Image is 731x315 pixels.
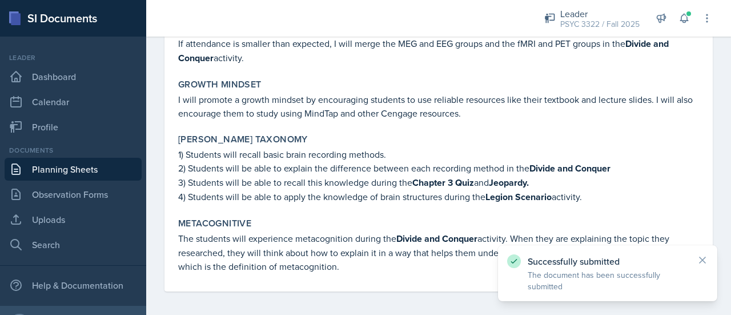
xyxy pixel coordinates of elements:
a: Observation Forms [5,183,142,206]
label: [PERSON_NAME] Taxonomy [178,134,308,145]
strong: Divide and Conquer [396,232,477,245]
div: Leader [5,53,142,63]
p: 2) Students will be able to explain the difference between each recording method in the [178,161,699,176]
p: The students will experience metacognition during the activity. When they are explaining the topi... [178,232,699,273]
p: I will promote a growth mindset by encouraging students to use reliable resources like their text... [178,93,699,120]
strong: Legion Scenario [485,190,552,204]
div: Documents [5,145,142,155]
p: 4) Students will be able to apply the knowledge of brain structures during the activity. [178,190,699,204]
div: Help & Documentation [5,274,142,297]
a: Search [5,233,142,256]
strong: Jeopardy. [489,176,529,189]
div: PSYC 3322 / Fall 2025 [560,18,640,30]
strong: Chapter 3 Quiz [412,176,474,189]
p: If attendance is smaller than expected, I will merge the MEG and EEG groups and the fMRI and PET ... [178,37,699,65]
p: 1) Students will recall basic brain recording methods. [178,147,699,161]
a: Dashboard [5,65,142,88]
a: Profile [5,115,142,138]
label: Growth Mindset [178,79,262,90]
strong: Divide and Conquer [529,162,610,175]
p: The document has been successfully submitted [528,269,688,292]
label: Metacognitive [178,218,251,229]
a: Uploads [5,208,142,231]
p: Successfully submitted [528,256,688,267]
p: 3) Students will be able to recall this knowledge during the and [178,176,699,190]
div: Leader [560,7,640,21]
a: Calendar [5,90,142,113]
a: Planning Sheets [5,158,142,181]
